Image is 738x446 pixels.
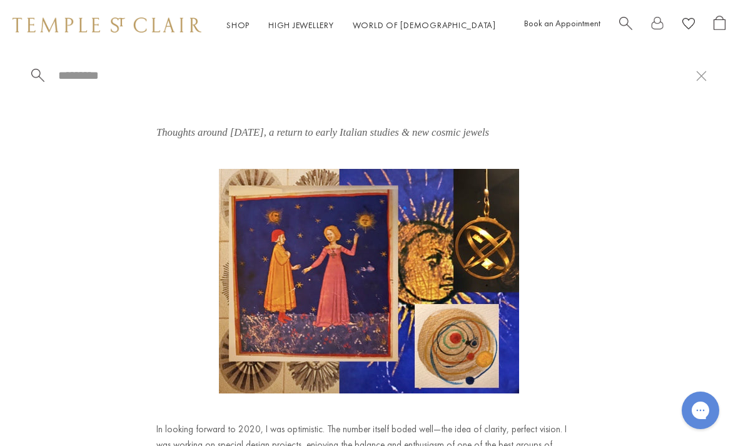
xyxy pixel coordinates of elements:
[714,16,725,35] a: Open Shopping Bag
[13,18,201,33] img: Temple St. Clair
[226,18,496,33] nav: Main navigation
[675,387,725,433] iframe: Gorgias live chat messenger
[226,19,250,31] a: ShopShop
[353,19,496,31] a: World of [DEMOGRAPHIC_DATA]World of [DEMOGRAPHIC_DATA]
[524,18,600,29] a: Book an Appointment
[156,126,489,138] em: Thoughts around [DATE], a return to early Italian studies & new cosmic jewels
[268,19,334,31] a: High JewelleryHigh Jewellery
[682,16,695,35] a: View Wishlist
[619,16,632,35] a: Search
